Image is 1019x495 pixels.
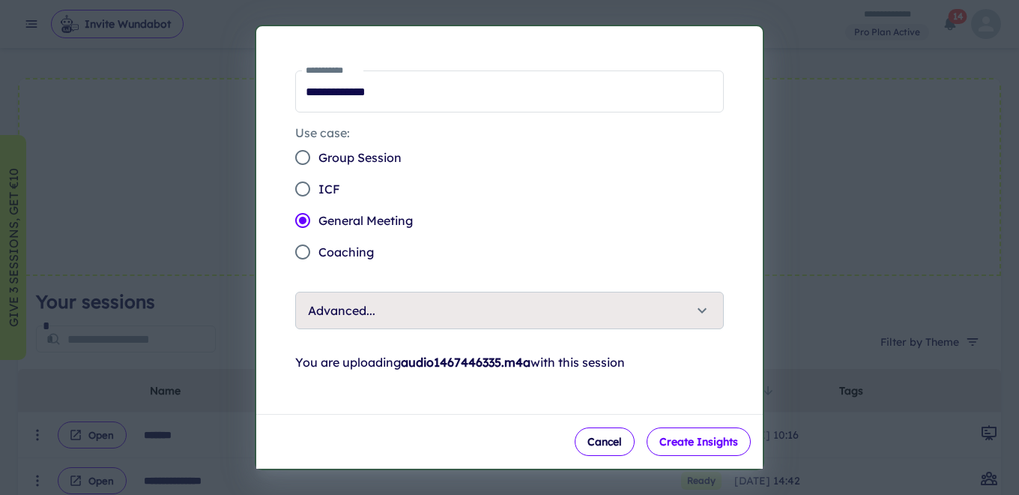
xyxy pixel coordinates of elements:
[647,427,751,456] button: Create Insights
[318,243,374,261] span: Coaching
[575,427,635,456] button: Cancel
[401,355,530,370] strong: audio1467446335.m4a
[318,180,340,198] span: ICF
[318,148,402,166] span: Group Session
[295,124,350,142] legend: Use case:
[318,211,413,229] span: General Meeting
[295,353,724,371] p: You are uploading with this session
[308,301,375,319] p: Advanced...
[296,292,723,328] button: Advanced...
